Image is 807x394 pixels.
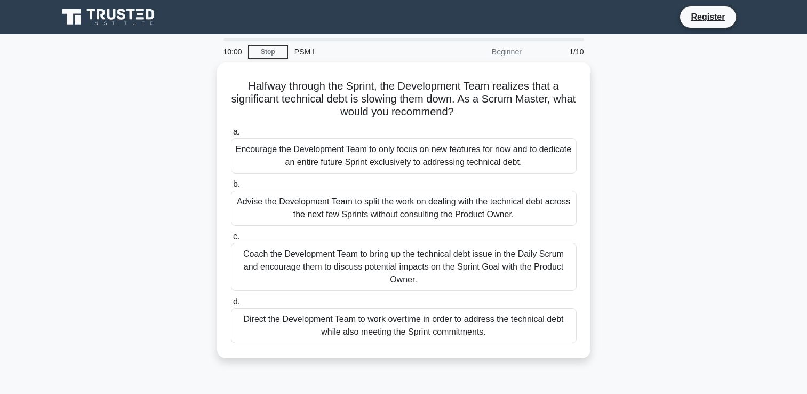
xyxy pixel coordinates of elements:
[231,243,577,291] div: Coach the Development Team to bring up the technical debt issue in the Daily Scrum and encourage ...
[233,179,240,188] span: b.
[288,41,435,62] div: PSM I
[231,308,577,343] div: Direct the Development Team to work overtime in order to address the technical debt while also me...
[528,41,590,62] div: 1/10
[231,191,577,226] div: Advise the Development Team to split the work on dealing with the technical debt across the next ...
[248,45,288,59] a: Stop
[233,297,240,306] span: d.
[684,10,731,23] a: Register
[233,127,240,136] span: a.
[435,41,528,62] div: Beginner
[231,138,577,174] div: Encourage the Development Team to only focus on new features for now and to dedicate an entire fu...
[230,80,578,119] h5: Halfway through the Sprint, the Development Team realizes that a significant technical debt is sl...
[233,232,239,241] span: c.
[217,41,248,62] div: 10:00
